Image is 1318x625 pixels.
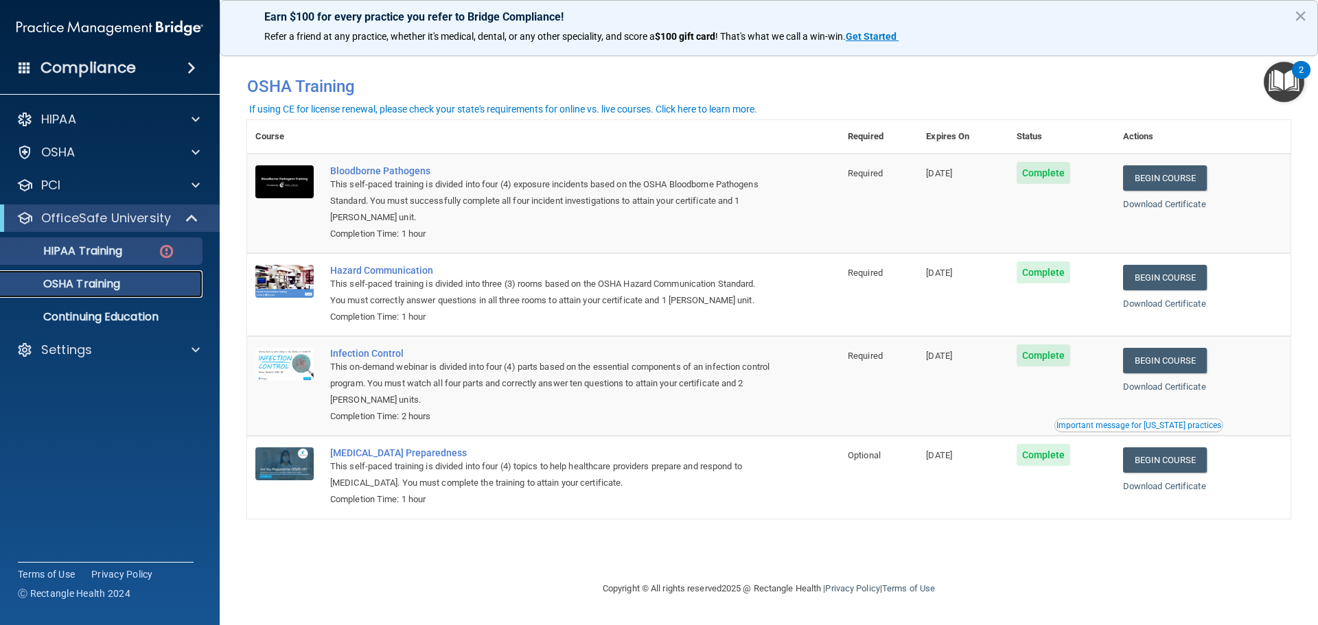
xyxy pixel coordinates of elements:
button: Close [1294,5,1307,27]
a: Hazard Communication [330,265,771,276]
a: OfficeSafe University [16,210,199,226]
a: Begin Course [1123,348,1207,373]
th: Expires On [918,120,1008,154]
div: Completion Time: 2 hours [330,408,771,425]
p: Earn $100 for every practice you refer to Bridge Compliance! [264,10,1273,23]
span: ! That's what we call a win-win. [715,31,846,42]
span: Complete [1017,444,1071,466]
p: Settings [41,342,92,358]
span: [DATE] [926,450,952,460]
div: This on-demand webinar is divided into four (4) parts based on the essential components of an inf... [330,359,771,408]
span: [DATE] [926,168,952,178]
a: OSHA [16,144,200,161]
img: danger-circle.6113f641.png [158,243,175,260]
span: Required [848,351,883,361]
a: Begin Course [1123,165,1207,191]
h4: Compliance [41,58,136,78]
span: Optional [848,450,881,460]
div: Completion Time: 1 hour [330,309,771,325]
span: Required [848,268,883,278]
th: Status [1008,120,1115,154]
a: Download Certificate [1123,298,1206,309]
p: OSHA [41,144,76,161]
div: If using CE for license renewal, please check your state's requirements for online vs. live cours... [249,104,757,114]
strong: $100 gift card [655,31,715,42]
span: Refer a friend at any practice, whether it's medical, dental, or any other speciality, and score a [264,31,655,42]
th: Course [247,120,322,154]
div: Completion Time: 1 hour [330,491,771,508]
button: Open Resource Center, 2 new notifications [1264,62,1304,102]
a: Bloodborne Pathogens [330,165,771,176]
span: Ⓒ Rectangle Health 2024 [18,587,130,600]
div: 2 [1299,70,1304,88]
strong: Get Started [846,31,897,42]
span: Required [848,168,883,178]
p: HIPAA [41,111,76,128]
p: OfficeSafe University [41,210,171,226]
th: Actions [1115,120,1291,154]
p: Continuing Education [9,310,196,324]
span: Complete [1017,162,1071,184]
a: Download Certificate [1123,481,1206,491]
th: Required [840,120,918,154]
span: Complete [1017,344,1071,366]
a: Privacy Policy [825,583,879,593]
div: Copyright © All rights reserved 2025 @ Rectangle Health | | [518,567,1019,611]
a: Terms of Use [18,567,75,581]
div: This self-paced training is divided into four (4) topics to help healthcare providers prepare and... [330,458,771,491]
a: PCI [16,177,200,193]
a: Download Certificate [1123,381,1206,392]
button: Read this if you are a dental practitioner in the state of CA [1054,418,1223,432]
div: This self-paced training is divided into four (4) exposure incidents based on the OSHA Bloodborne... [330,176,771,226]
a: Terms of Use [882,583,935,593]
a: Privacy Policy [91,567,153,581]
p: OSHA Training [9,277,120,291]
a: Begin Course [1123,447,1207,473]
a: Download Certificate [1123,199,1206,209]
span: Complete [1017,261,1071,283]
a: Get Started [846,31,899,42]
div: This self-paced training is divided into three (3) rooms based on the OSHA Hazard Communication S... [330,276,771,309]
a: Settings [16,342,200,358]
p: HIPAA Training [9,244,122,258]
a: HIPAA [16,111,200,128]
a: Infection Control [330,348,771,359]
img: PMB logo [16,14,203,42]
div: Important message for [US_STATE] practices [1056,421,1221,429]
span: [DATE] [926,351,952,361]
p: PCI [41,177,60,193]
a: [MEDICAL_DATA] Preparedness [330,447,771,458]
div: Completion Time: 1 hour [330,226,771,242]
button: If using CE for license renewal, please check your state's requirements for online vs. live cours... [247,102,759,116]
span: [DATE] [926,268,952,278]
a: Begin Course [1123,265,1207,290]
h4: OSHA Training [247,77,1291,96]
